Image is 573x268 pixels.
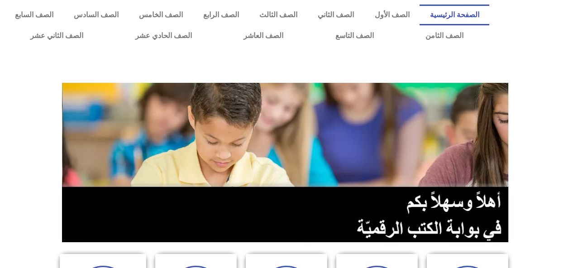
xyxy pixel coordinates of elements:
[5,5,63,25] a: الصف السابع
[218,25,309,46] a: الصف العاشر
[193,5,249,25] a: الصف الرابع
[309,25,399,46] a: الصف التاسع
[63,5,129,25] a: الصف السادس
[110,25,218,46] a: الصف الحادي عشر
[129,5,193,25] a: الصف الخامس
[308,5,364,25] a: الصف الثاني
[364,5,420,25] a: الصف الأول
[5,25,109,46] a: الصف الثاني عشر
[400,25,489,46] a: الصف الثامن
[420,5,489,25] a: الصفحة الرئيسية
[249,5,308,25] a: الصف الثالث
